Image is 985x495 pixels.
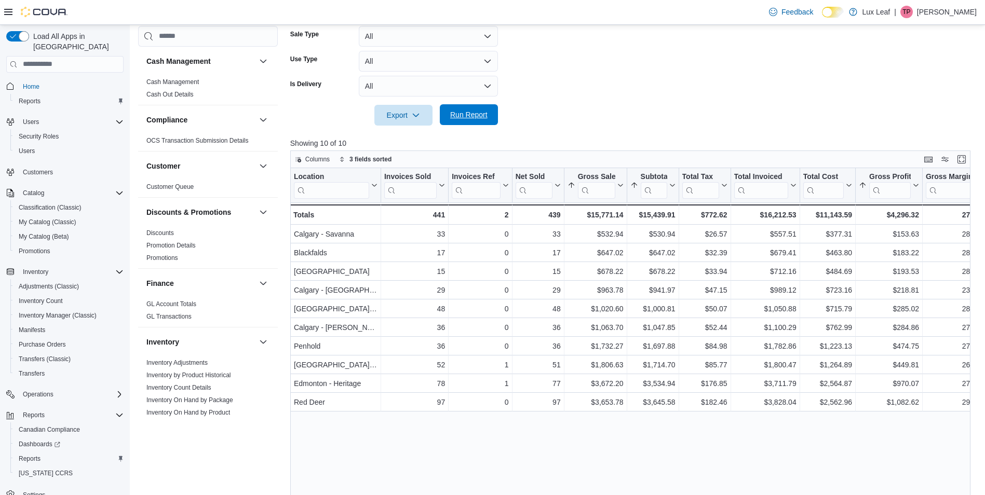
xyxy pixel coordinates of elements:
div: $1,047.85 [630,321,675,334]
button: Inventory Manager (Classic) [10,308,128,323]
img: Cova [21,7,68,17]
div: 0 [452,302,508,315]
button: Columns [291,153,334,166]
div: Invoices Sold [384,172,437,182]
span: Customers [23,168,53,176]
button: Users [2,115,128,129]
h3: Cash Management [146,56,211,66]
a: Inventory Manager (Classic) [15,309,101,322]
span: GL Account Totals [146,300,196,308]
a: My Catalog (Classic) [15,216,80,228]
span: TP [902,6,910,18]
div: Totals [293,209,377,221]
button: All [359,26,498,47]
button: Enter fullscreen [955,153,968,166]
div: [GEOGRAPHIC_DATA] [294,265,377,278]
span: Transfers [19,369,45,378]
p: | [894,6,896,18]
button: Keyboard shortcuts [922,153,935,166]
div: Total Invoiced [734,172,788,182]
button: Catalog [19,187,48,199]
div: $50.07 [682,302,727,315]
span: Transfers [15,367,124,380]
span: Customer Queue [146,183,194,191]
div: $1,100.29 [734,321,796,334]
div: $679.41 [734,246,796,259]
a: GL Transactions [146,313,192,320]
span: Dashboards [15,438,124,450]
button: Inventory [19,266,52,278]
a: Transfers [15,367,49,380]
div: $1,050.88 [734,302,796,315]
span: Security Roles [19,132,59,141]
div: 15 [384,265,445,278]
p: [PERSON_NAME] [917,6,977,18]
div: Subtotal [640,172,667,182]
div: Gross Sales [577,172,615,182]
div: 2 [452,209,508,221]
div: $1,020.60 [567,302,623,315]
div: $15,439.91 [630,209,675,221]
button: Finance [146,278,255,288]
button: Inventory [2,265,128,279]
button: All [359,76,498,97]
button: Operations [2,387,128,402]
span: Purchase Orders [15,338,124,351]
span: Run Report [450,109,488,120]
span: Canadian Compliance [15,423,124,436]
div: Net Sold [515,172,552,182]
span: Dashboards [19,440,60,448]
div: $1,697.88 [630,340,675,352]
div: 29 [515,284,560,296]
a: Discounts [146,229,174,237]
span: Home [19,80,124,93]
div: $712.16 [734,265,796,278]
span: Reports [19,455,41,463]
div: 36 [384,321,445,334]
div: $1,000.81 [630,302,675,315]
button: Security Roles [10,129,128,144]
div: $153.63 [859,228,919,240]
a: Cash Out Details [146,91,194,98]
div: $463.80 [803,246,852,259]
div: $484.69 [803,265,852,278]
span: 3 fields sorted [349,155,392,163]
div: 15 [515,265,560,278]
span: Promotions [146,254,178,262]
button: Users [19,116,43,128]
span: Operations [23,390,53,398]
div: Subtotal [640,172,667,198]
div: $678.22 [630,265,675,278]
span: Inventory [19,266,124,278]
a: Canadian Compliance [15,423,84,436]
div: $33.94 [682,265,727,278]
span: Transfers (Classic) [15,353,124,365]
a: Adjustments (Classic) [15,280,83,293]
button: Reports [2,408,128,422]
span: Export [381,105,426,126]
div: 441 [384,209,445,221]
span: Promotions [19,247,50,255]
p: Lux Leaf [862,6,890,18]
div: $1,063.70 [567,321,623,334]
button: Location [294,172,377,198]
div: $715.79 [803,302,852,315]
div: $474.75 [859,340,919,352]
button: Invoices Ref [452,172,508,198]
span: Users [23,118,39,126]
div: 36 [384,340,445,352]
a: Home [19,80,44,93]
button: Net Sold [515,172,560,198]
span: Customers [19,166,124,178]
label: Use Type [290,55,317,63]
a: Classification (Classic) [15,201,86,214]
button: Purchase Orders [10,337,128,352]
div: Cash Management [138,76,278,105]
div: $723.16 [803,284,852,296]
span: Classification (Classic) [19,203,82,212]
span: Adjustments (Classic) [15,280,124,293]
div: $1,732.27 [567,340,623,352]
div: Tony Parcels [900,6,913,18]
div: $26.57 [682,228,727,240]
div: [GEOGRAPHIC_DATA] - [GEOGRAPHIC_DATA] [294,302,377,315]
